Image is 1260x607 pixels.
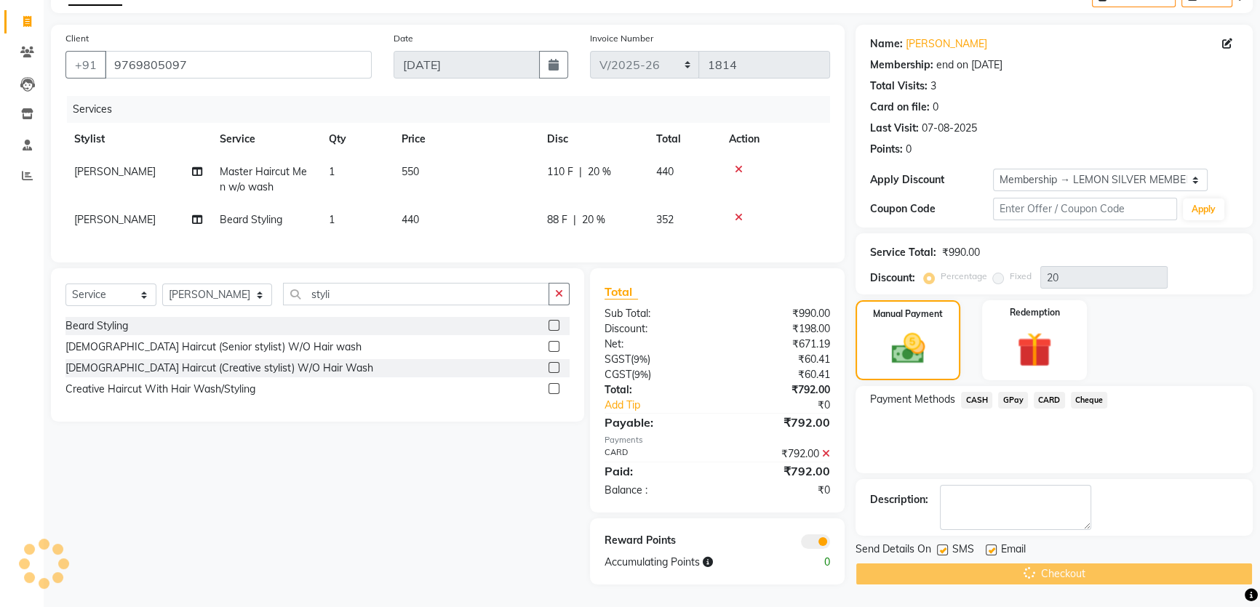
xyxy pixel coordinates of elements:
div: end on [DATE] [936,57,1002,73]
div: Card on file: [870,100,930,115]
th: Qty [320,123,393,156]
span: Master Haircut Men w/o wash [220,165,307,193]
th: Total [647,123,720,156]
span: 88 F [547,212,567,228]
span: CASH [961,392,992,409]
th: Disc [538,123,647,156]
div: Sub Total: [594,306,717,321]
div: Balance : [594,483,717,498]
div: Service Total: [870,245,936,260]
div: Services [67,96,841,123]
div: 0 [933,100,938,115]
div: Paid: [594,462,717,480]
label: Fixed [1010,270,1032,283]
span: 440 [656,165,674,178]
div: Total: [594,382,717,398]
div: Discount: [870,270,915,286]
img: _gift.svg [1006,328,1063,371]
div: Net: [594,337,717,352]
label: Date [394,32,413,45]
span: 20 % [588,164,611,180]
div: Beard Styling [65,318,128,334]
div: Apply Discount [870,172,993,188]
span: Payment Methods [870,392,955,407]
span: | [579,164,582,180]
th: Action [720,123,830,156]
span: 1 [329,213,335,226]
div: Payable: [594,414,717,431]
div: ₹990.00 [717,306,841,321]
div: Name: [870,36,903,52]
label: Percentage [941,270,987,283]
div: Coupon Code [870,201,993,217]
span: 20 % [582,212,605,228]
div: 3 [930,79,936,94]
div: ₹60.41 [717,352,841,367]
span: SMS [952,542,974,560]
div: Discount: [594,321,717,337]
div: ₹0 [717,483,841,498]
a: Add Tip [594,398,738,413]
span: 9% [634,369,648,380]
div: Points: [870,142,903,157]
div: Membership: [870,57,933,73]
a: [PERSON_NAME] [906,36,987,52]
span: SGST [605,353,631,366]
div: ₹198.00 [717,321,841,337]
div: Total Visits: [870,79,928,94]
div: Payments [605,434,831,446]
span: Send Details On [856,542,931,560]
div: 0 [906,142,912,157]
img: _cash.svg [881,329,936,368]
label: Manual Payment [873,307,943,321]
div: Creative Haircut With Hair Wash/Styling [65,382,255,397]
div: ₹60.41 [717,367,841,382]
input: Search or Scan [283,283,549,305]
label: Redemption [1010,306,1060,319]
span: [PERSON_NAME] [74,213,156,226]
div: Description: [870,492,928,507]
th: Stylist [65,123,211,156]
span: CGST [605,368,631,381]
span: Cheque [1071,392,1108,409]
th: Price [393,123,538,156]
span: Beard Styling [220,213,282,226]
div: ₹671.19 [717,337,841,352]
button: +91 [65,51,106,79]
button: Apply [1183,198,1224,220]
div: [DEMOGRAPHIC_DATA] Haircut (Senior stylist) W/O Hair wash [65,339,362,355]
span: 550 [402,165,419,178]
th: Service [211,123,320,156]
label: Client [65,32,89,45]
span: CARD [1034,392,1065,409]
div: ₹792.00 [717,382,841,398]
span: 352 [656,213,674,226]
span: 110 F [547,164,573,180]
div: ( ) [594,352,717,367]
input: Enter Offer / Coupon Code [993,198,1177,220]
div: Accumulating Points [594,555,780,570]
label: Invoice Number [590,32,653,45]
div: 0 [779,555,841,570]
div: ₹792.00 [717,414,841,431]
div: [DEMOGRAPHIC_DATA] Haircut (Creative stylist) W/O Hair Wash [65,361,373,376]
div: 07-08-2025 [922,121,977,136]
span: Email [1001,542,1026,560]
div: ₹792.00 [717,446,841,462]
span: 440 [402,213,419,226]
span: | [573,212,576,228]
div: ₹0 [738,398,841,413]
div: Last Visit: [870,121,919,136]
div: Reward Points [594,533,717,549]
div: ₹990.00 [942,245,980,260]
span: GPay [998,392,1028,409]
div: ( ) [594,367,717,382]
span: 9% [634,353,647,365]
input: Search by Name/Mobile/Email/Code [105,51,372,79]
span: [PERSON_NAME] [74,165,156,178]
span: 1 [329,165,335,178]
div: ₹792.00 [717,462,841,480]
span: Total [605,284,638,300]
div: CARD [594,446,717,462]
